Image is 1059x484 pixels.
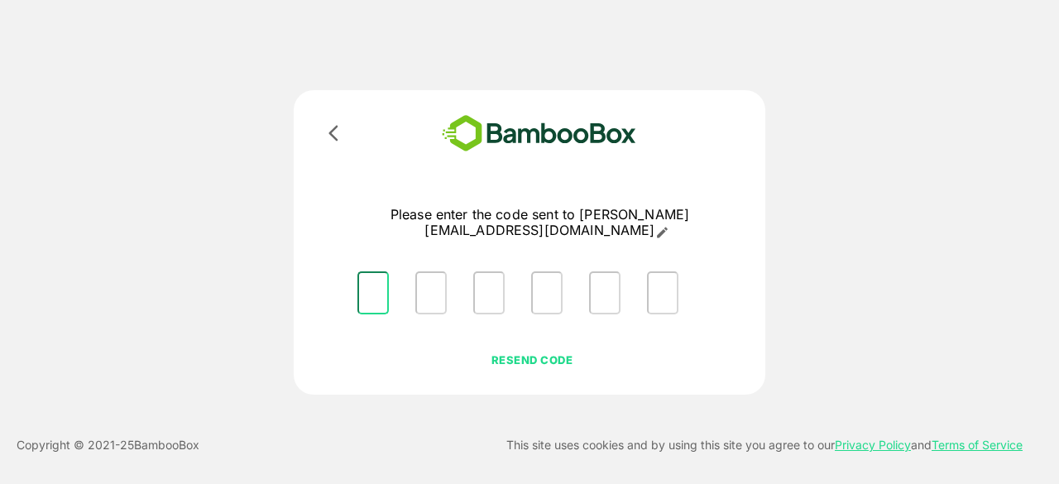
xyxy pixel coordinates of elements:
[17,435,199,455] p: Copyright © 2021- 25 BambooBox
[506,435,1023,455] p: This site uses cookies and by using this site you agree to our and
[415,271,447,314] input: Please enter OTP character 2
[344,207,736,239] p: Please enter the code sent to [PERSON_NAME][EMAIL_ADDRESS][DOMAIN_NAME]
[589,271,621,314] input: Please enter OTP character 5
[418,110,660,157] img: bamboobox
[647,271,678,314] input: Please enter OTP character 6
[436,347,628,372] button: RESEND CODE
[531,271,563,314] input: Please enter OTP character 4
[438,351,627,369] p: RESEND CODE
[357,271,389,314] input: Please enter OTP character 1
[835,438,911,452] a: Privacy Policy
[932,438,1023,452] a: Terms of Service
[473,271,505,314] input: Please enter OTP character 3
